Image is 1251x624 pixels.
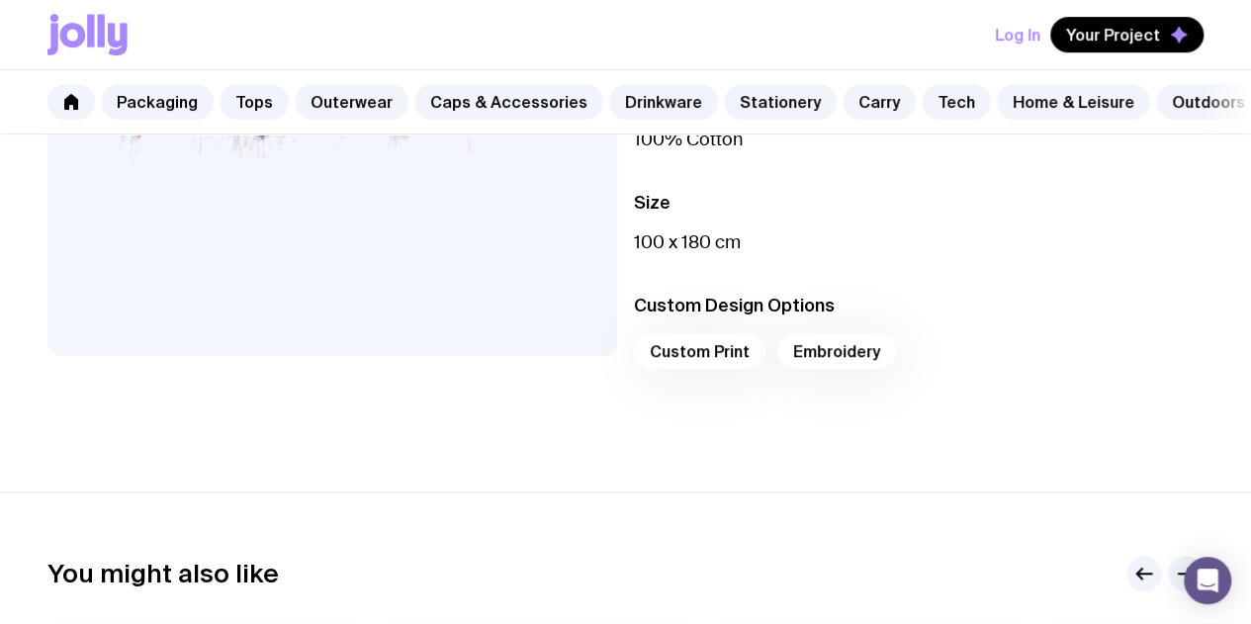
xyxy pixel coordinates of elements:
span: Your Project [1066,25,1160,45]
a: Drinkware [609,84,718,120]
a: Stationery [724,84,837,120]
a: Tops [220,84,289,120]
p: 100% Cotton [634,128,1205,151]
button: Log In [995,17,1040,52]
a: Caps & Accessories [414,84,603,120]
div: Open Intercom Messenger [1184,557,1231,604]
h3: Size [634,191,1205,215]
a: Home & Leisure [997,84,1150,120]
a: Packaging [101,84,214,120]
a: Outerwear [295,84,408,120]
a: Carry [843,84,916,120]
h3: Custom Design Options [634,294,1205,317]
p: 100 x 180 cm [634,230,1205,254]
a: Tech [922,84,991,120]
h2: You might also like [47,559,279,588]
button: Your Project [1050,17,1204,52]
